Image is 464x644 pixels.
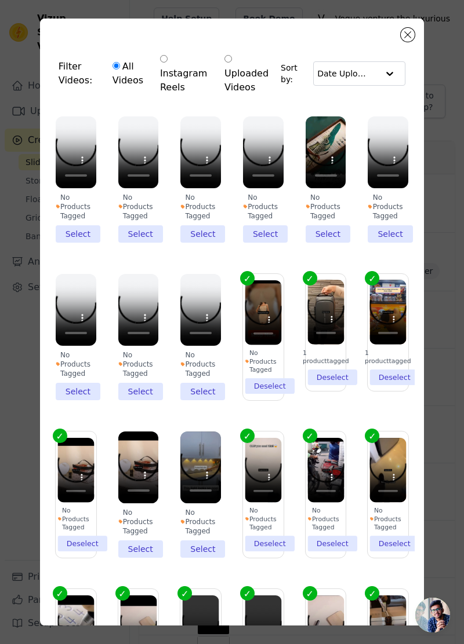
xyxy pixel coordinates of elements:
[180,350,221,378] div: No Products Tagged
[159,52,209,95] label: Instagram Reels
[370,349,407,365] div: 1 product tagged
[118,508,159,536] div: No Products Tagged
[118,193,159,221] div: No Products Tagged
[224,52,275,95] label: Uploaded Videos
[415,598,450,632] a: Open chat
[307,507,344,532] div: No Products Tagged
[180,193,221,221] div: No Products Tagged
[245,349,281,374] div: No Products Tagged
[306,193,346,221] div: No Products Tagged
[307,349,344,365] div: 1 product tagged
[118,350,159,378] div: No Products Tagged
[245,507,281,532] div: No Products Tagged
[368,193,408,221] div: No Products Tagged
[112,59,144,88] label: All Videos
[370,507,407,532] div: No Products Tagged
[56,193,96,221] div: No Products Tagged
[56,350,96,378] div: No Products Tagged
[180,508,221,536] div: No Products Tagged
[57,507,94,532] div: No Products Tagged
[401,28,415,42] button: Close modal
[59,46,281,101] div: Filter Videos:
[281,61,405,86] div: Sort by:
[243,193,284,221] div: No Products Tagged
